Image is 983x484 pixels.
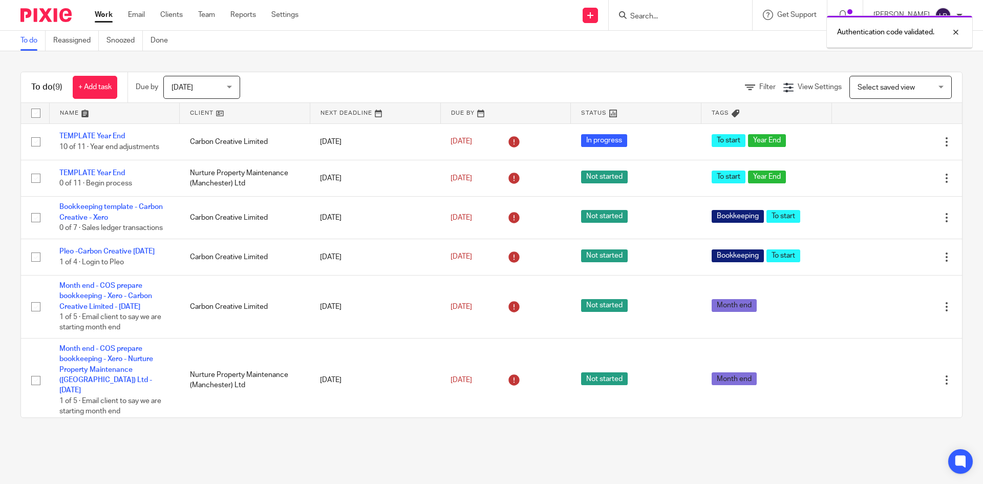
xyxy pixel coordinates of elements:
span: Bookkeeping [712,210,764,223]
td: [DATE] [310,339,440,423]
td: Carbon Creative Limited [180,239,310,275]
span: Year End [748,134,786,147]
span: Bookkeeping [712,249,764,262]
p: Authentication code validated. [837,27,934,37]
a: Settings [271,10,298,20]
td: Carbon Creative Limited [180,275,310,338]
span: [DATE] [451,175,472,182]
td: [DATE] [310,275,440,338]
span: Month end [712,372,757,385]
a: TEMPLATE Year End [59,170,125,177]
span: Not started [581,299,628,312]
img: svg%3E [935,7,951,24]
span: 0 of 11 · Begin process [59,180,132,187]
span: [DATE] [451,376,472,384]
a: Done [151,31,176,51]
span: [DATE] [172,84,193,91]
span: To start [766,210,800,223]
span: Filter [759,83,776,91]
td: [DATE] [310,239,440,275]
a: Reports [230,10,256,20]
a: To do [20,31,46,51]
span: Select saved view [858,84,915,91]
span: [DATE] [451,214,472,221]
span: 1 of 5 · Email client to say we are starting month end [59,313,161,331]
a: Pleo -Carbon Creative [DATE] [59,248,155,255]
a: Reassigned [53,31,99,51]
td: [DATE] [310,123,440,160]
span: [DATE] [451,138,472,145]
span: 0 of 7 · Sales ledger transactions [59,224,163,232]
span: Not started [581,210,628,223]
a: Clients [160,10,183,20]
img: Pixie [20,8,72,22]
a: Team [198,10,215,20]
a: Work [95,10,113,20]
a: Month end - COS prepare bookkeeping - Xero - Carbon Creative Limited - [DATE] [59,282,152,310]
span: View Settings [798,83,842,91]
span: Month end [712,299,757,312]
span: (9) [53,83,62,91]
span: [DATE] [451,254,472,261]
span: [DATE] [451,303,472,310]
p: Due by [136,82,158,92]
span: Not started [581,171,628,183]
span: Year End [748,171,786,183]
span: Not started [581,372,628,385]
h1: To do [31,82,62,93]
a: Bookkeeping template - Carbon Creative - Xero [59,203,163,221]
span: To start [766,249,800,262]
span: 10 of 11 · Year end adjustments [59,143,159,151]
span: Not started [581,249,628,262]
td: [DATE] [310,197,440,239]
span: In progress [581,134,627,147]
span: To start [712,134,745,147]
a: + Add task [73,76,117,99]
a: Month end - COS prepare bookkeeping - Xero - Nurture Property Maintenance ([GEOGRAPHIC_DATA]) Ltd... [59,345,153,394]
td: [DATE] [310,160,440,196]
span: 1 of 4 · Login to Pleo [59,259,124,266]
span: To start [712,171,745,183]
a: Email [128,10,145,20]
a: TEMPLATE Year End [59,133,125,140]
td: Nurture Property Maintenance (Manchester) Ltd [180,339,310,423]
span: 1 of 5 · Email client to say we are starting month end [59,397,161,415]
td: Nurture Property Maintenance (Manchester) Ltd [180,160,310,196]
a: Snoozed [106,31,143,51]
td: Carbon Creative Limited [180,123,310,160]
span: Tags [712,110,729,116]
td: Carbon Creative Limited [180,197,310,239]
